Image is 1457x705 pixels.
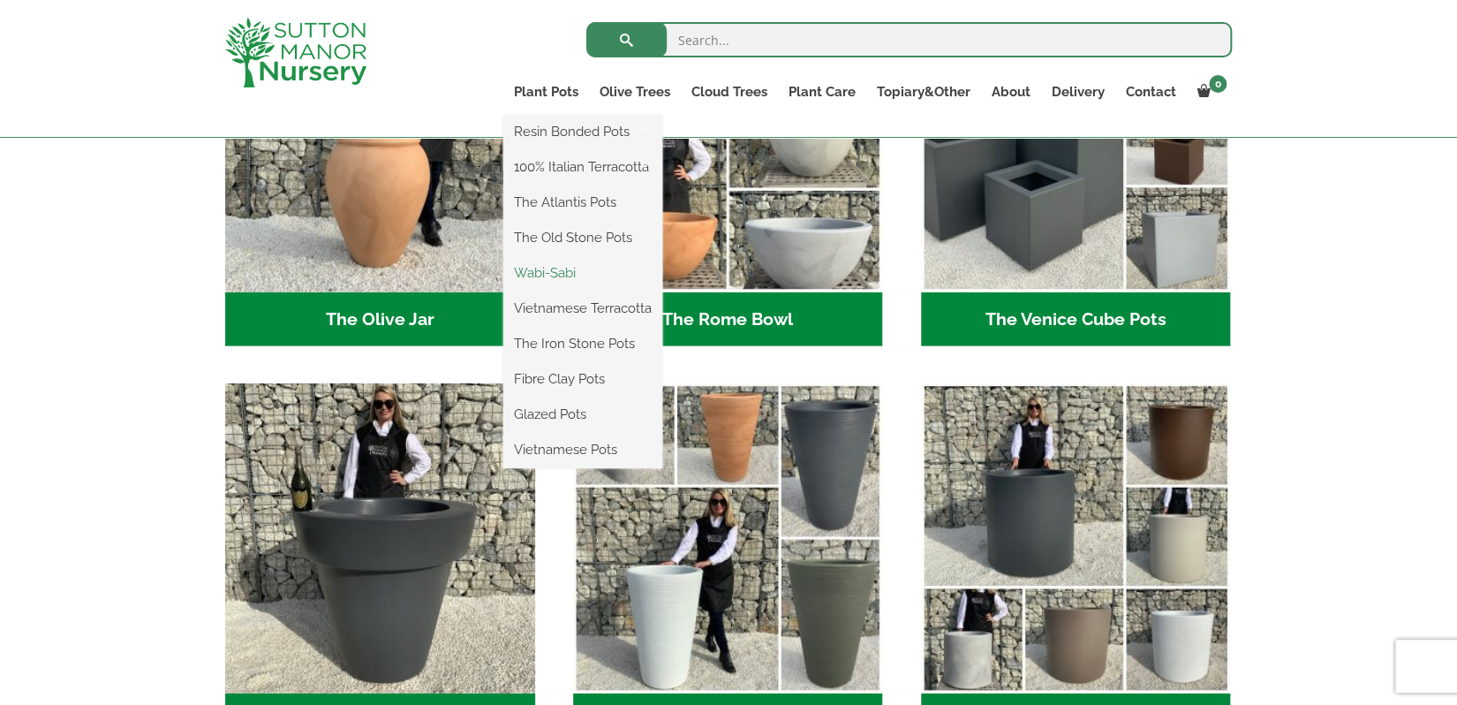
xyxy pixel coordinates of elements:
a: Olive Trees [589,80,681,104]
a: Wabi-Sabi [503,260,662,286]
a: Resin Bonded Pots [503,118,662,145]
a: Plant Care [778,80,866,104]
a: About [981,80,1041,104]
a: Cloud Trees [681,80,778,104]
a: Vietnamese Pots [503,436,662,463]
a: 100% Italian Terracotta [503,154,662,180]
span: 0 [1209,75,1227,93]
img: The Alfresco Pots [225,383,535,694]
a: The Atlantis Pots [503,189,662,216]
a: Plant Pots [503,80,589,104]
img: The Sicilian Pots [921,383,1231,694]
a: Topiary&Other [866,80,981,104]
a: Glazed Pots [503,401,662,428]
h2: The Olive Jar [225,292,535,347]
h2: The Rome Bowl [573,292,883,347]
a: Vietnamese Terracotta [503,295,662,322]
input: Search... [586,22,1232,57]
a: Contact [1115,80,1187,104]
a: Delivery [1041,80,1115,104]
h2: The Venice Cube Pots [921,292,1231,347]
a: Fibre Clay Pots [503,366,662,392]
a: The Iron Stone Pots [503,330,662,357]
a: 0 [1187,80,1232,104]
img: logo [225,18,366,87]
a: The Old Stone Pots [503,224,662,251]
img: The San Marino Pots [573,383,883,694]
